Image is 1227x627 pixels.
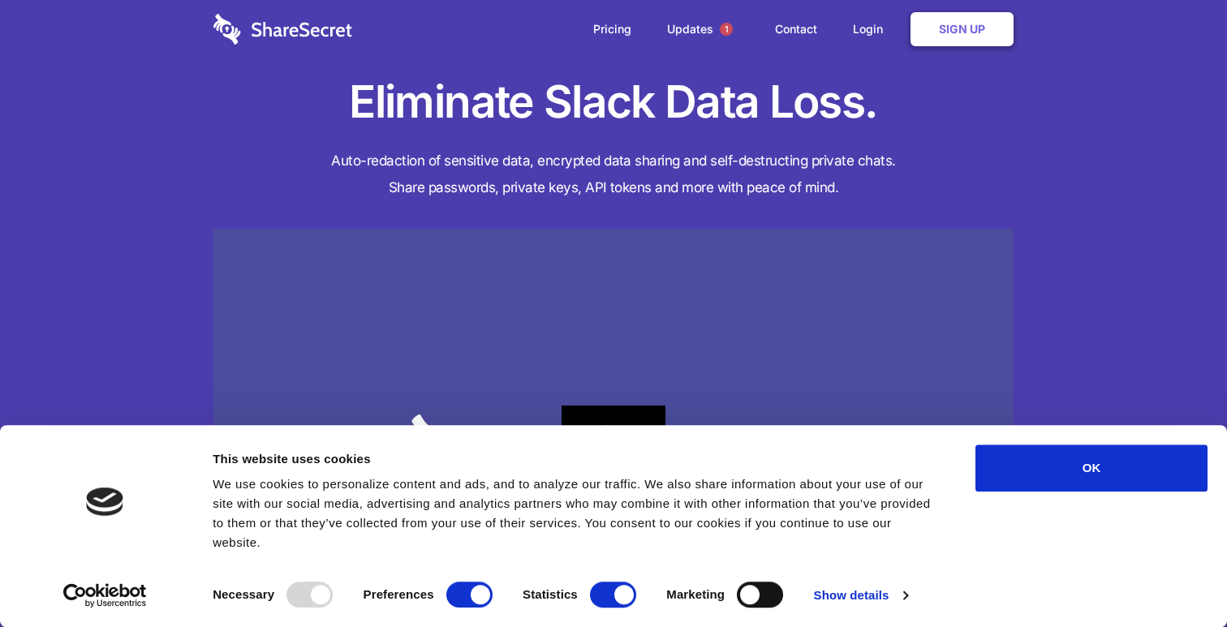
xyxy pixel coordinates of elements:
[562,406,665,472] button: Play Video: Sharesecret Slack Extension
[523,587,578,601] strong: Statistics
[86,487,123,516] img: logo
[720,23,733,36] span: 1
[213,148,1014,201] h4: Auto-redaction of sensitive data, encrypted data sharing and self-destructing private chats. Shar...
[213,14,352,45] img: logo-wordmark-white-trans-d4663122ce5f474addd5e946df7df03e33cb6a1c49d2221995e7729f52c070b2.svg
[213,449,939,469] div: This website uses cookies
[837,4,907,54] a: Login
[759,4,833,54] a: Contact
[666,587,725,601] strong: Marketing
[911,12,1014,46] a: Sign Up
[213,587,274,601] strong: Necessary
[34,583,176,608] a: Usercentrics Cookiebot - opens in a new window
[212,575,213,576] legend: Consent Selection
[975,444,1208,492] button: OK
[577,4,648,54] a: Pricing
[213,475,939,552] div: We use cookies to personalize content and ads, and to analyze our traffic. We also share informat...
[814,583,908,608] a: Show details
[213,73,1014,131] h1: Eliminate Slack Data Loss.
[364,587,434,601] strong: Preferences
